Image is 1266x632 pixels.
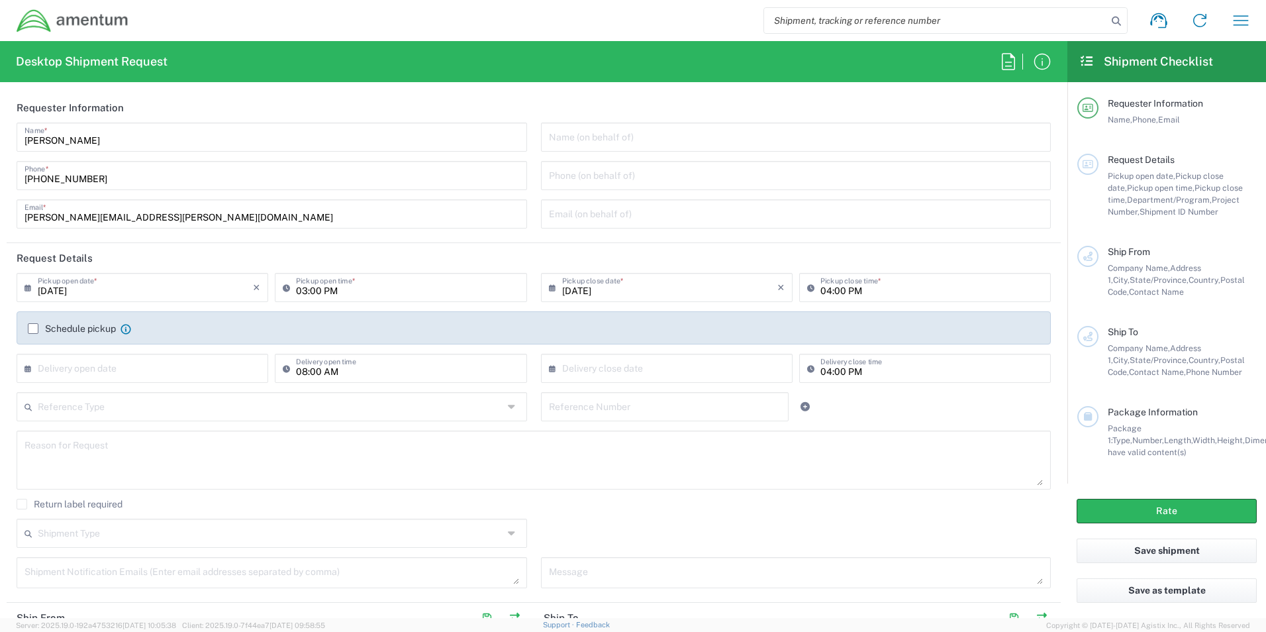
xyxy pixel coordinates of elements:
span: Server: 2025.19.0-192a4753216 [16,621,176,629]
span: Company Name, [1108,343,1170,353]
i: × [253,277,260,298]
a: Feedback [576,621,610,629]
span: State/Province, [1130,355,1189,365]
span: Package 1: [1108,423,1142,445]
span: Height, [1217,435,1245,445]
span: Contact Name, [1129,367,1186,377]
span: Requester Information [1108,98,1203,109]
span: Shipment ID Number [1140,207,1218,217]
span: Copyright © [DATE]-[DATE] Agistix Inc., All Rights Reserved [1046,619,1250,631]
span: Width, [1193,435,1217,445]
span: Phone Number [1186,367,1242,377]
span: [DATE] 09:58:55 [269,621,325,629]
h2: Ship To [544,611,579,625]
span: Department/Program, [1127,195,1212,205]
span: [DATE] 10:05:38 [122,621,176,629]
span: Request Details [1108,154,1175,165]
span: Length, [1164,435,1193,445]
label: Return label required [17,499,122,509]
button: Save shipment [1077,539,1257,563]
h2: Request Details [17,252,93,265]
span: Package Information [1108,407,1198,417]
span: Company Name, [1108,263,1170,273]
span: Pickup open date, [1108,171,1175,181]
span: Name, [1108,115,1132,125]
a: Support [543,621,576,629]
span: Pickup open time, [1127,183,1194,193]
button: Rate [1077,499,1257,523]
h2: Desktop Shipment Request [16,54,168,70]
span: Contact Name [1129,287,1184,297]
input: Shipment, tracking or reference number [764,8,1107,33]
span: Client: 2025.19.0-7f44ea7 [182,621,325,629]
h2: Requester Information [17,101,124,115]
span: State/Province, [1130,275,1189,285]
span: Type, [1112,435,1132,445]
h2: Shipment Checklist [1079,54,1213,70]
h2: Ship From [17,611,65,625]
img: dyncorp [16,9,129,33]
span: Ship To [1108,327,1138,337]
span: Email [1158,115,1180,125]
span: Country, [1189,275,1220,285]
span: Ship From [1108,246,1150,257]
i: × [777,277,785,298]
span: City, [1113,275,1130,285]
label: Schedule pickup [28,323,116,334]
a: Add Reference [796,397,814,416]
span: Number, [1132,435,1164,445]
button: Save as template [1077,578,1257,603]
span: Country, [1189,355,1220,365]
span: Phone, [1132,115,1158,125]
span: City, [1113,355,1130,365]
